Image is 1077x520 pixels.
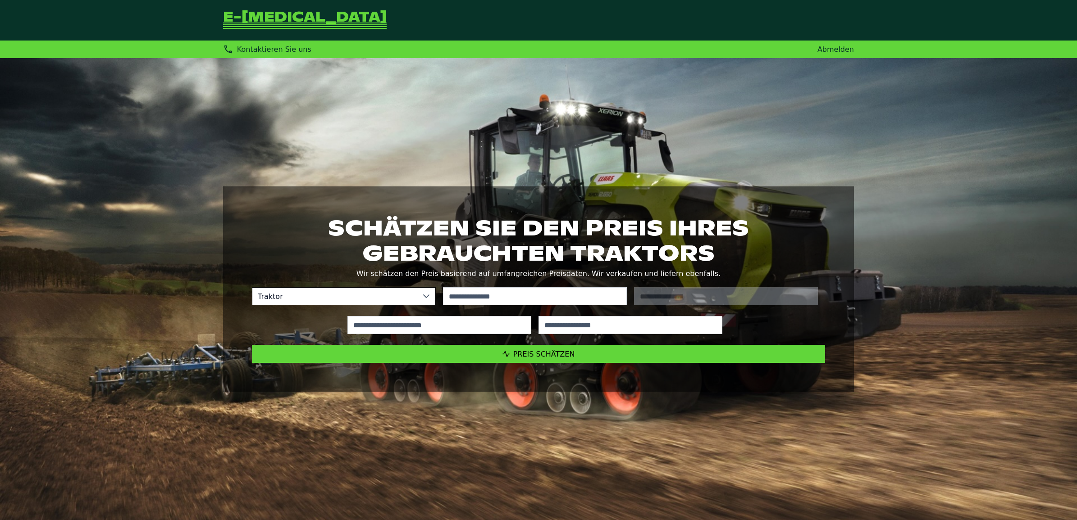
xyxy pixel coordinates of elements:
[817,45,854,54] a: Abmelden
[237,45,311,54] span: Kontaktieren Sie uns
[252,267,825,280] p: Wir schätzen den Preis basierend auf umfangreichen Preisdaten. Wir verkaufen und liefern ebenfalls.
[513,350,575,358] span: Preis schätzen
[223,44,311,54] div: Kontaktieren Sie uns
[223,11,387,30] a: Zurück zur Startseite
[252,215,825,266] h1: Schätzen Sie den Preis Ihres gebrauchten Traktors
[252,288,417,305] span: Traktor
[252,345,825,363] button: Preis schätzen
